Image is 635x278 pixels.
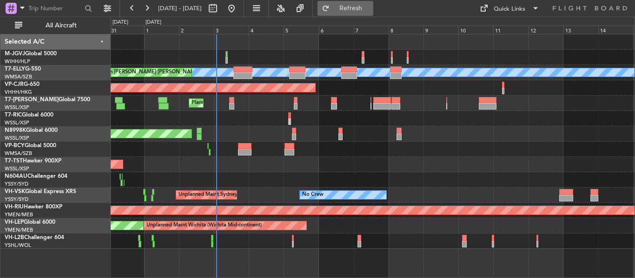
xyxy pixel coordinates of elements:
span: Refresh [331,5,370,12]
a: VH-L2BChallenger 604 [5,235,64,240]
span: All Aircraft [24,22,98,29]
a: VH-LEPGlobal 6000 [5,220,55,225]
div: 3 [214,26,249,34]
a: WSSL/XSP [5,104,29,111]
div: 4 [249,26,284,34]
a: M-JGVJGlobal 5000 [5,51,57,57]
a: VP-BCYGlobal 5000 [5,143,56,149]
div: 1 [144,26,179,34]
span: VH-RIU [5,204,24,210]
div: Quick Links [494,5,525,14]
a: WMSA/SZB [5,73,32,80]
a: N604AUChallenger 604 [5,174,67,179]
div: 9 [423,26,458,34]
a: VH-RIUHawker 800XP [5,204,62,210]
div: Planned Maint Dubai (Al Maktoum Intl) [192,96,283,110]
div: [DATE] [112,19,128,26]
div: 13 [563,26,598,34]
a: WSSL/XSP [5,165,29,172]
span: T7-RIC [5,112,22,118]
a: N8998KGlobal 6000 [5,128,58,133]
div: 31 [109,26,144,34]
a: T7-TSTHawker 900XP [5,158,61,164]
a: T7-RICGlobal 6000 [5,112,53,118]
div: [DATE] [146,19,161,26]
div: 5 [284,26,318,34]
div: Planned Maint [GEOGRAPHIC_DATA] (Sultan [PERSON_NAME] [PERSON_NAME] - Subang) [7,65,223,79]
span: T7-ELLY [5,66,25,72]
div: 7 [354,26,389,34]
a: YMEN/MEB [5,226,33,233]
button: All Aircraft [10,18,101,33]
span: VH-LEP [5,220,24,225]
div: 8 [389,26,423,34]
span: VH-L2B [5,235,24,240]
a: WSSL/XSP [5,135,29,142]
button: Refresh [317,1,373,16]
a: VP-CJRG-650 [5,82,40,87]
span: N604AU [5,174,27,179]
div: 14 [598,26,633,34]
span: T7-[PERSON_NAME] [5,97,59,103]
div: 2 [179,26,214,34]
a: YSSY/SYD [5,181,28,187]
span: VP-BCY [5,143,25,149]
button: Quick Links [475,1,544,16]
span: T7-TST [5,158,23,164]
a: T7-ELLYG-550 [5,66,41,72]
div: No Crew [302,188,324,202]
a: YMEN/MEB [5,211,33,218]
a: YSHL/WOL [5,242,31,249]
a: WSSL/XSP [5,119,29,126]
input: Trip Number [28,1,82,15]
div: Unplanned Maint Sydney ([PERSON_NAME] Intl) [179,188,293,202]
a: WIHH/HLP [5,58,30,65]
a: VHHH/HKG [5,89,32,96]
div: 11 [493,26,528,34]
span: VH-VSK [5,189,25,194]
div: Unplanned Maint Wichita (Wichita Mid-continent) [146,219,262,233]
div: 12 [529,26,563,34]
span: N8998K [5,128,26,133]
span: [DATE] - [DATE] [158,4,202,13]
a: WMSA/SZB [5,150,32,157]
a: T7-[PERSON_NAME]Global 7500 [5,97,90,103]
span: M-JGVJ [5,51,25,57]
a: VH-VSKGlobal Express XRS [5,189,76,194]
div: 6 [319,26,354,34]
span: VP-CJR [5,82,24,87]
a: YSSY/SYD [5,196,28,203]
div: 10 [458,26,493,34]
